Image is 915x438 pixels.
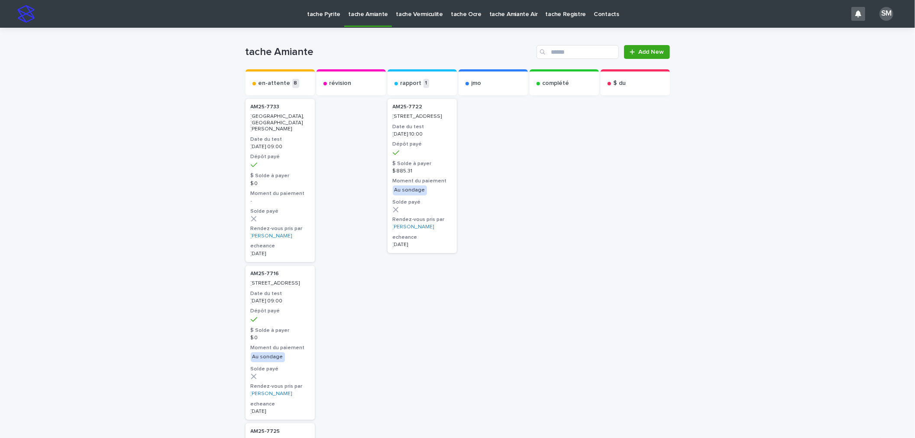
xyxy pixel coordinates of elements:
[251,190,310,197] h3: Moment du paiement
[388,99,457,253] a: AM25-7722 [STREET_ADDRESS]Date du test[DATE] 10:00Dépôt payé$ Solde à payer$ 885.31Moment du paie...
[251,327,310,334] h3: $ Solde à payer
[251,225,310,232] h3: Rendez-vous pris par
[393,199,452,206] h3: Solde payé
[251,280,310,286] p: [STREET_ADDRESS]
[639,49,664,55] span: Add New
[393,224,434,230] a: [PERSON_NAME]
[251,366,310,373] h3: Solde payé
[251,208,310,215] h3: Solde payé
[251,298,310,304] p: [DATE] 09:00
[393,178,452,185] h3: Moment du paiement
[393,104,452,110] p: AM25-7722
[393,185,427,195] div: Au sondage
[251,290,310,297] h3: Date du test
[251,243,310,250] h3: echeance
[472,80,482,87] p: jmo
[543,80,569,87] p: complété
[251,172,310,179] h3: $ Solde à payer
[251,344,310,351] h3: Moment du paiement
[251,391,292,397] a: [PERSON_NAME]
[251,409,310,415] p: [DATE]
[393,234,452,241] h3: echeance
[393,114,452,120] p: [STREET_ADDRESS]
[393,131,452,137] p: [DATE] 10:00
[251,153,310,160] h3: Dépôt payé
[251,114,310,132] p: [GEOGRAPHIC_DATA], [GEOGRAPHIC_DATA][PERSON_NAME]
[246,46,533,58] h1: tache Amiante
[393,168,452,174] p: $ 885.31
[251,136,310,143] h3: Date du test
[879,7,893,21] div: SM
[251,181,310,187] p: $ 0
[537,45,619,59] input: Search
[251,198,310,204] p: -
[393,141,452,148] h3: Dépôt payé
[393,123,452,130] h3: Date du test
[251,401,310,408] h3: echeance
[246,99,315,262] a: AM25-7733 [GEOGRAPHIC_DATA], [GEOGRAPHIC_DATA][PERSON_NAME]Date du test[DATE] 09:00Dépôt payé$ So...
[251,352,285,362] div: Au sondage
[424,79,429,88] p: 1
[259,80,291,87] p: en-attente
[251,233,292,239] a: [PERSON_NAME]
[401,80,422,87] p: rapport
[251,251,310,257] p: [DATE]
[330,80,352,87] p: révision
[393,216,452,223] h3: Rendez-vous pris par
[393,242,452,248] p: [DATE]
[251,308,310,315] h3: Dépôt payé
[292,79,299,88] p: 8
[17,5,35,23] img: stacker-logo-s-only.png
[251,428,310,435] p: AM25-7725
[251,335,310,341] p: $ 0
[251,271,310,277] p: AM25-7716
[251,104,310,110] p: AM25-7733
[614,80,626,87] p: $ du
[624,45,669,59] a: Add New
[251,144,310,150] p: [DATE] 09:00
[251,383,310,390] h3: Rendez-vous pris par
[246,266,315,420] a: AM25-7716 [STREET_ADDRESS]Date du test[DATE] 09:00Dépôt payé$ Solde à payer$ 0Moment du paiementA...
[393,160,452,167] h3: $ Solde à payer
